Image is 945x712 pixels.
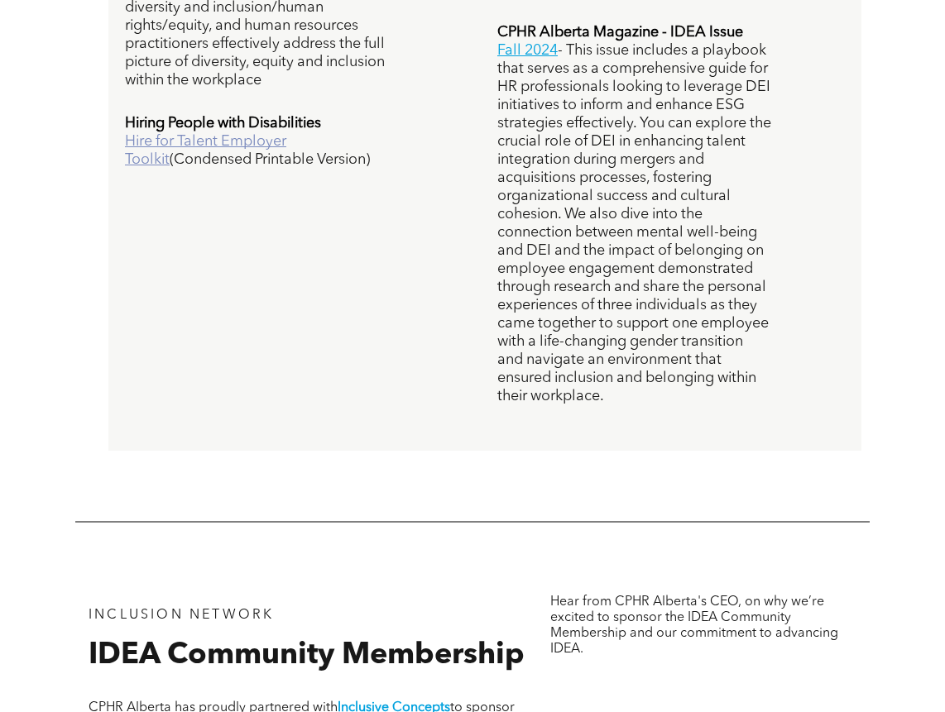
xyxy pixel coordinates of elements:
div: CPHR Alberta Magazine - IDEA Issue [497,23,772,41]
span: IDEA Community Membership [89,641,525,671]
a: Hire for Talent Employer Toolkit [125,134,286,167]
span: INCLUSION NETWORK [89,609,274,622]
div: Hiring People with Disabilities [125,114,400,132]
span: Hear from CPHR Alberta's CEO, on why we’re excited to sponsor the IDEA Community Membership and o... [550,595,838,656]
p: (Condensed Printable Version) [125,132,400,169]
p: - This issue includes a playbook that serves as a comprehensive guide for HR professionals lookin... [497,41,772,405]
a: Fall 2024 [497,43,558,58]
